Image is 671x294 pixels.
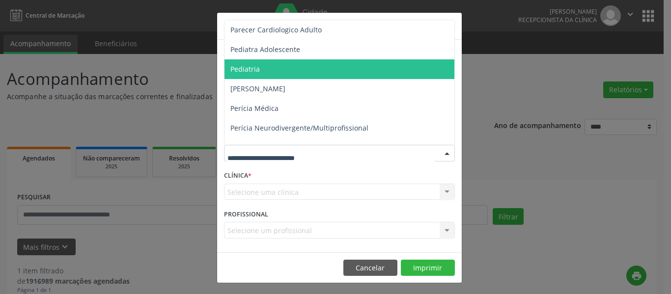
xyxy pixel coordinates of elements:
button: Close [442,13,462,37]
span: Perícia Médica [230,104,279,113]
button: Cancelar [343,260,397,276]
span: Pneumologia [230,143,273,152]
h5: Relatório de agendamentos [224,20,336,32]
label: CLÍNICA [224,168,252,184]
button: Imprimir [401,260,455,276]
span: Perícia Neurodivergente/Multiprofissional [230,123,368,133]
label: PROFISSIONAL [224,207,268,222]
span: Pediatria [230,64,260,74]
span: [PERSON_NAME] [230,84,285,93]
span: Parecer Cardiologico Adulto [230,25,322,34]
span: Pediatra Adolescente [230,45,300,54]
